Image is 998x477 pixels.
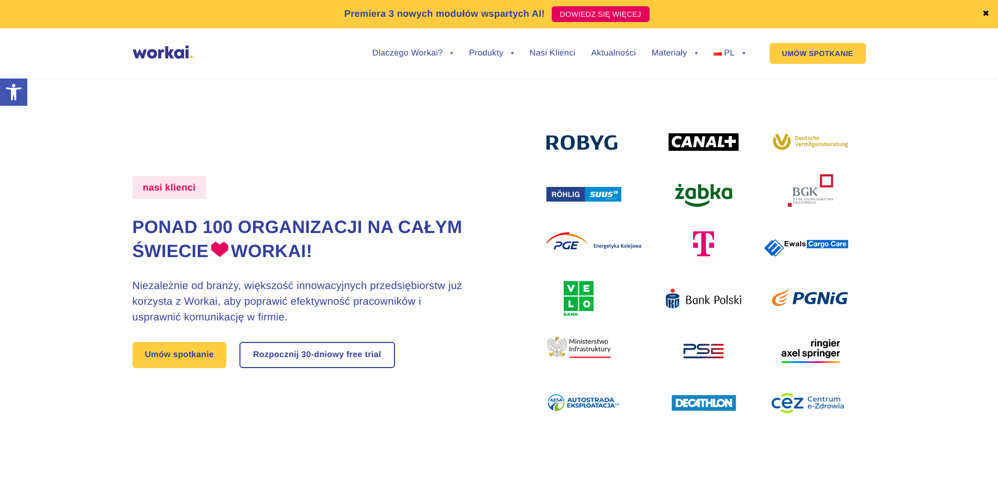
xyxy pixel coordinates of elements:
[469,49,514,58] a: Produkty
[724,49,734,58] span: PL
[133,278,470,325] h3: Niezależnie od branży, większość innowacyjnych przedsiębiorstw już korzysta z Workai, aby poprawi...
[211,241,228,257] img: heart.png
[240,343,394,367] a: Rozpocznij 30-dniowy free trial
[372,49,454,58] a: Dlaczego Workai?
[770,43,866,64] a: UMÓW SPOTKANIE
[591,49,635,58] a: Aktualności
[552,6,650,22] a: DOWIEDZ SIĘ WIĘCEJ
[344,7,545,21] p: Premiera 3 nowych modułów wspartych AI!
[530,49,575,58] a: Nasi Klienci
[982,10,990,18] a: ✖
[652,49,698,58] a: Materiały
[133,176,206,199] label: nasi klienci
[133,216,470,264] h1: Ponad 100 organizacji na całym świecie Workai!
[133,342,227,368] a: Umów spotkanie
